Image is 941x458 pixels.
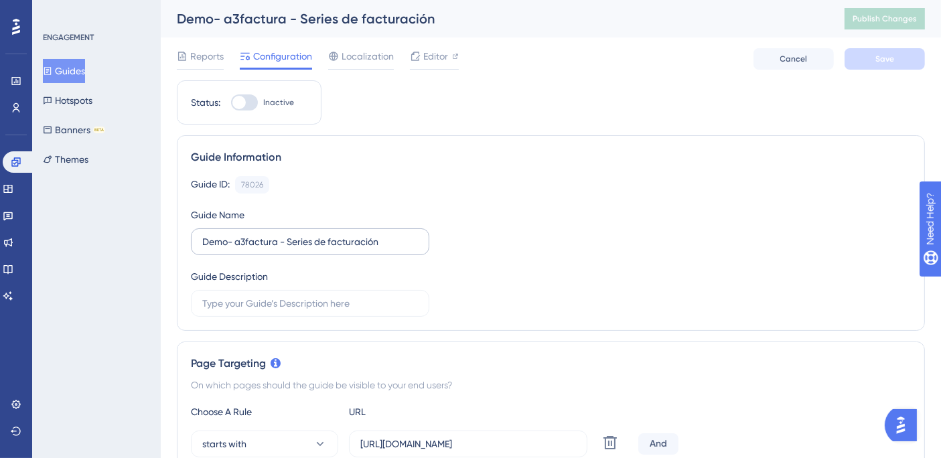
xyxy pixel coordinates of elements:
button: Save [845,48,925,70]
span: Inactive [263,97,294,108]
input: Type your Guide’s Description here [202,296,418,311]
span: Cancel [780,54,808,64]
iframe: UserGuiding AI Assistant Launcher [885,405,925,445]
button: BannersBETA [43,118,105,142]
span: Save [875,54,894,64]
div: Guide Name [191,207,244,223]
button: Guides [43,59,85,83]
div: Demo- a3factura - Series de facturación [177,9,811,28]
input: Type your Guide’s Name here [202,234,418,249]
div: Guide Description [191,269,268,285]
button: Publish Changes [845,8,925,29]
span: Editor [423,48,448,64]
div: ENGAGEMENT [43,32,94,43]
div: Status: [191,94,220,110]
div: 78026 [241,179,263,190]
div: Choose A Rule [191,404,338,420]
div: Guide ID: [191,176,230,194]
button: starts with [191,431,338,457]
div: On which pages should the guide be visible to your end users? [191,377,911,393]
span: Localization [342,48,394,64]
div: And [638,433,678,455]
div: URL [349,404,496,420]
button: Cancel [753,48,834,70]
button: Hotspots [43,88,92,112]
button: Themes [43,147,88,171]
span: Publish Changes [853,13,917,24]
span: Need Help? [31,3,84,19]
span: Reports [190,48,224,64]
span: Configuration [253,48,312,64]
div: Page Targeting [191,356,911,372]
span: starts with [202,436,246,452]
div: Guide Information [191,149,911,165]
div: BETA [93,127,105,133]
input: yourwebsite.com/path [360,437,576,451]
